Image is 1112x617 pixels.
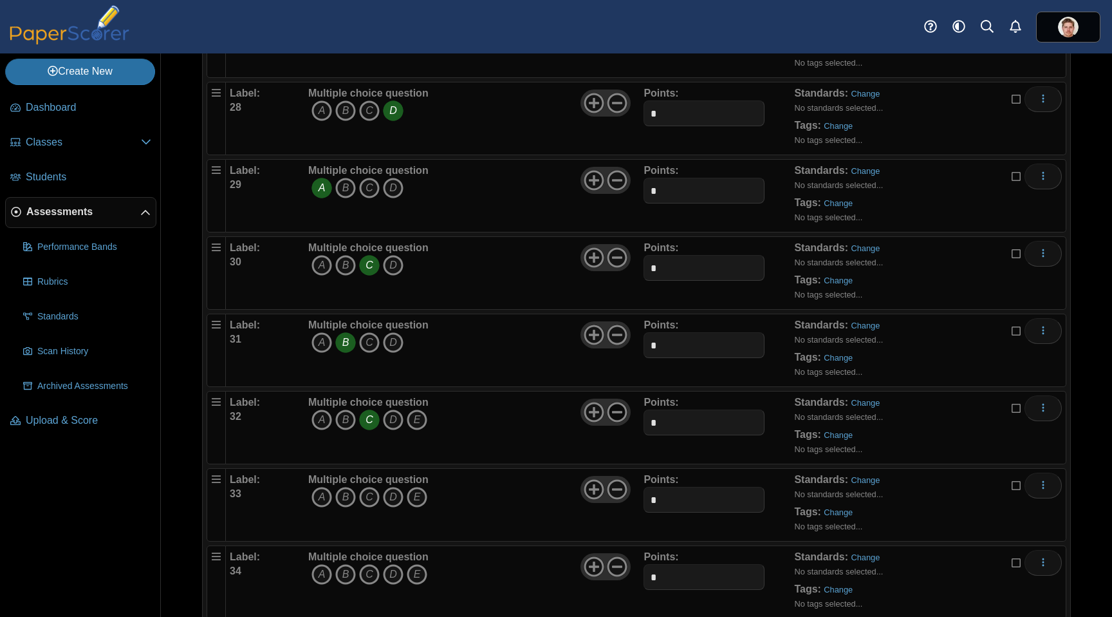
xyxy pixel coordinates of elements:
[207,468,226,542] div: Drag handle
[1024,86,1062,112] button: More options
[230,488,241,499] b: 33
[644,319,678,330] b: Points:
[230,565,241,576] b: 34
[794,412,883,422] small: No standards selected...
[644,474,678,485] b: Points:
[644,165,678,176] b: Points:
[794,180,883,190] small: No standards selected...
[1024,164,1062,189] button: More options
[26,413,151,428] span: Upload & Score
[18,336,156,367] a: Scan History
[230,551,260,562] b: Label:
[230,334,241,345] b: 31
[335,410,356,430] i: B
[311,178,332,198] i: A
[26,135,141,149] span: Classes
[824,353,853,363] a: Change
[230,411,241,422] b: 32
[26,100,151,115] span: Dashboard
[794,120,820,131] b: Tags:
[824,276,853,285] a: Change
[207,236,226,310] div: Drag handle
[794,274,820,285] b: Tags:
[230,319,260,330] b: Label:
[794,335,883,345] small: No standards selected...
[383,564,403,585] i: D
[1036,12,1100,43] a: ps.DqnzboFuwo8eUmLI
[824,585,853,594] a: Change
[359,100,380,121] i: C
[794,551,848,562] b: Standards:
[794,522,862,531] small: No tags selected...
[794,165,848,176] b: Standards:
[335,178,356,198] i: B
[311,332,332,353] i: A
[18,267,156,298] a: Rubrics
[851,89,880,99] a: Change
[37,345,151,358] span: Scan History
[308,397,429,408] b: Multiple choice question
[359,255,380,276] i: C
[359,332,380,353] i: C
[311,487,332,508] i: A
[230,397,260,408] b: Label:
[794,489,883,499] small: No standards selected...
[794,584,820,594] b: Tags:
[359,410,380,430] i: C
[18,301,156,332] a: Standards
[308,88,429,99] b: Multiple choice question
[794,474,848,485] b: Standards:
[311,255,332,276] i: A
[5,406,156,437] a: Upload & Score
[407,564,427,585] i: E
[851,321,880,330] a: Change
[824,430,853,440] a: Change
[794,319,848,330] b: Standards:
[18,232,156,263] a: Performance Bands
[1058,17,1079,37] span: Kevin Stafford
[794,367,862,377] small: No tags selected...
[1058,17,1079,37] img: ps.DqnzboFuwo8eUmLI
[1024,241,1062,267] button: More options
[794,444,862,454] small: No tags selected...
[308,242,429,253] b: Multiple choice question
[5,93,156,124] a: Dashboard
[230,88,260,99] b: Label:
[359,178,380,198] i: C
[230,179,241,190] b: 29
[824,508,853,517] a: Change
[26,205,140,219] span: Assessments
[383,332,403,353] i: D
[794,242,848,253] b: Standards:
[383,255,403,276] i: D
[335,564,356,585] i: B
[359,487,380,508] i: C
[407,487,427,508] i: E
[308,474,429,485] b: Multiple choice question
[207,314,226,387] div: Drag handle
[230,256,241,267] b: 30
[794,58,862,68] small: No tags selected...
[851,553,880,562] a: Change
[5,5,134,44] img: PaperScorer
[5,128,156,158] a: Classes
[37,276,151,289] span: Rubrics
[851,243,880,253] a: Change
[794,197,820,208] b: Tags:
[335,255,356,276] i: B
[335,332,356,353] i: B
[26,170,151,184] span: Students
[824,198,853,208] a: Change
[308,165,429,176] b: Multiple choice question
[794,213,862,222] small: No tags selected...
[335,487,356,508] i: B
[230,102,241,113] b: 28
[644,551,678,562] b: Points:
[1001,13,1030,41] a: Alerts
[383,487,403,508] i: D
[311,410,332,430] i: A
[230,242,260,253] b: Label:
[335,100,356,121] i: B
[794,429,820,440] b: Tags:
[1024,395,1062,421] button: More options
